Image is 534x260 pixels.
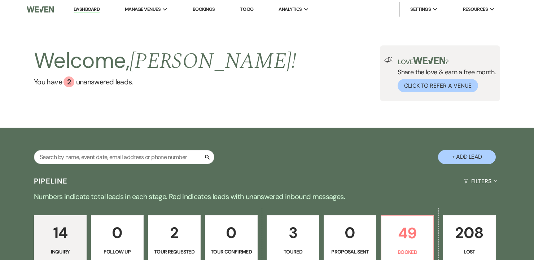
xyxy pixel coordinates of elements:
h2: Welcome, [34,45,296,76]
div: 2 [64,76,74,87]
button: Click to Refer a Venue [398,79,478,92]
p: 0 [328,221,372,245]
a: Bookings [193,6,215,12]
p: 0 [210,221,253,245]
p: Lost [448,248,491,256]
p: Toured [271,248,315,256]
button: Filters [461,172,500,191]
h3: Pipeline [34,176,68,186]
img: loud-speaker-illustration.svg [384,57,393,63]
span: Resources [463,6,488,13]
p: Tour Confirmed [210,248,253,256]
button: + Add Lead [438,150,496,164]
p: Tour Requested [153,248,196,256]
p: 14 [39,221,82,245]
p: Inquiry [39,248,82,256]
p: Numbers indicate total leads in each stage. Red indicates leads with unanswered inbound messages. [7,191,527,202]
p: 0 [96,221,139,245]
p: 2 [153,221,196,245]
p: 3 [271,221,315,245]
p: Follow Up [96,248,139,256]
a: Dashboard [74,6,100,13]
p: Proposal Sent [328,248,372,256]
input: Search by name, event date, email address or phone number [34,150,214,164]
p: 208 [448,221,491,245]
div: Share the love & earn a free month. [393,57,496,92]
a: You have 2 unanswered leads. [34,76,296,87]
img: weven-logo-green.svg [413,57,445,64]
span: [PERSON_NAME] ! [130,45,296,78]
p: 49 [386,221,429,245]
p: Booked [386,248,429,256]
span: Settings [410,6,431,13]
img: Weven Logo [27,2,54,17]
span: Analytics [279,6,302,13]
span: Manage Venues [125,6,161,13]
a: To Do [240,6,253,12]
p: Love ? [398,57,496,65]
